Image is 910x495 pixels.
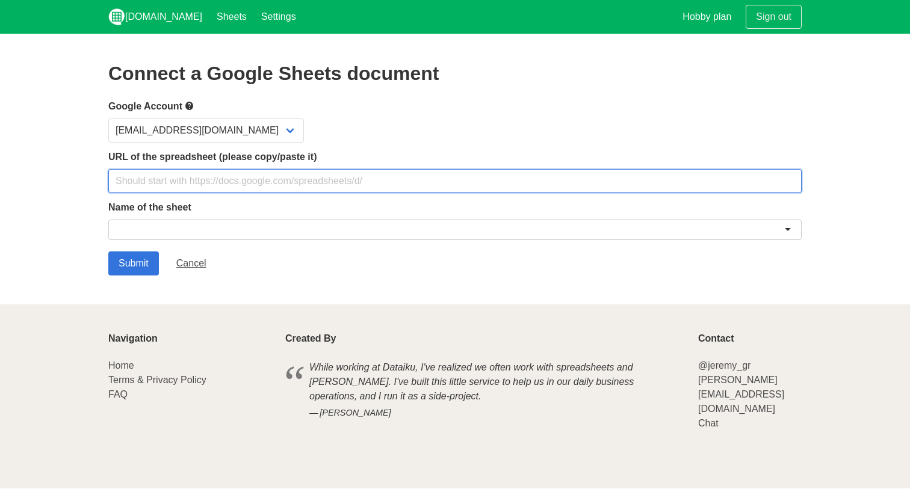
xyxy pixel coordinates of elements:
blockquote: While working at Dataiku, I've realized we often work with spreadsheets and [PERSON_NAME]. I've b... [285,358,684,422]
img: logo_v2_white.png [108,8,125,25]
a: Terms & Privacy Policy [108,375,206,385]
p: Navigation [108,333,271,344]
a: [PERSON_NAME][EMAIL_ADDRESS][DOMAIN_NAME] [698,375,784,414]
h2: Connect a Google Sheets document [108,63,802,84]
label: URL of the spreadsheet (please copy/paste it) [108,150,802,164]
a: FAQ [108,389,128,399]
label: Google Account [108,99,802,114]
a: Cancel [166,251,217,275]
input: Submit [108,251,159,275]
a: Sign out [746,5,802,29]
a: Home [108,360,134,370]
input: Should start with https://docs.google.com/spreadsheets/d/ [108,169,802,193]
a: Chat [698,418,719,428]
cite: [PERSON_NAME] [309,407,660,420]
a: @jeremy_gr [698,360,751,370]
p: Created By [285,333,684,344]
p: Contact [698,333,802,344]
label: Name of the sheet [108,200,802,215]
